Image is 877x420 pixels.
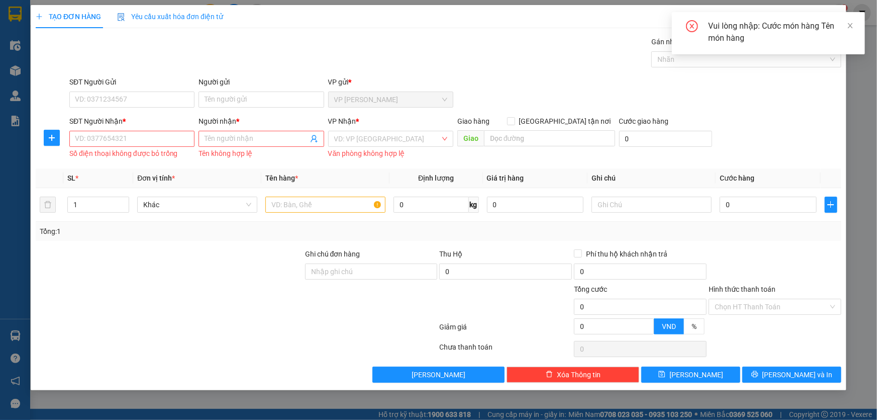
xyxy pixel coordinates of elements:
button: delete [40,197,56,213]
span: TẠO ĐƠN HÀNG [36,13,101,21]
input: 0 [487,197,584,213]
span: Phí thu hộ khách nhận trả [582,248,671,260]
li: Hotline: 0965551559 [94,37,420,50]
div: Chưa thanh toán [439,342,573,359]
div: Văn phòng không hợp lệ [328,148,453,159]
span: close-circle [686,20,698,34]
span: plus [36,13,43,20]
div: Tên không hợp lệ [199,148,324,159]
div: SĐT Người Nhận [69,116,194,127]
span: Cước hàng [720,174,754,182]
span: [PERSON_NAME] và In [762,369,833,380]
span: Đơn vị tính [137,174,175,182]
label: Hình thức thanh toán [709,285,775,293]
span: plus [825,201,837,209]
span: Giá trị hàng [487,174,524,182]
span: SL [67,174,75,182]
div: Giảm giá [439,321,573,339]
input: Ghi chú đơn hàng [305,264,438,280]
span: printer [751,371,758,379]
div: SĐT Người Gửi [69,76,194,88]
span: % [692,322,697,330]
span: Yêu cầu xuất hóa đơn điện tử [117,13,223,21]
span: kg [469,197,479,213]
span: Định lượng [418,174,454,182]
span: Xóa Thông tin [557,369,601,380]
label: Gán nhãn [651,38,682,46]
span: close [847,22,854,29]
span: Khác [143,197,251,212]
input: Ghi Chú [592,197,712,213]
div: Người gửi [199,76,324,88]
div: VP gửi [328,76,453,88]
button: save[PERSON_NAME] [641,367,740,383]
span: delete [546,371,553,379]
img: icon [117,13,125,21]
label: Cước giao hàng [619,117,669,125]
span: user-add [310,135,318,143]
div: Số điện thoại không được bỏ trống [69,148,194,159]
div: Vui lòng nhập: Cước món hàng Tên món hàng [708,20,853,44]
span: Giao [457,130,484,146]
button: plus [825,197,837,213]
span: [PERSON_NAME] [669,369,723,380]
span: [GEOGRAPHIC_DATA] tận nơi [515,116,615,127]
button: deleteXóa Thông tin [507,367,639,383]
div: Tổng: 1 [40,226,339,237]
label: Ghi chú đơn hàng [305,250,360,258]
div: Người nhận [199,116,324,127]
span: VP Thanh Xuân [334,92,447,107]
span: VP Nhận [328,117,356,125]
span: Tên hàng [265,174,298,182]
span: [PERSON_NAME] [412,369,465,380]
input: Dọc đường [484,130,615,146]
span: Tổng cước [574,285,607,293]
b: GỬI : VP [PERSON_NAME] [13,73,175,90]
button: [PERSON_NAME] [372,367,505,383]
span: VND [662,322,676,330]
button: Close [818,5,846,33]
span: save [658,371,665,379]
input: Cước giao hàng [619,131,712,147]
th: Ghi chú [588,169,716,188]
input: VD: Bàn, Ghế [265,197,385,213]
span: plus [44,134,59,142]
li: Số 378 [PERSON_NAME] ( trong nhà khách [GEOGRAPHIC_DATA]) [94,25,420,37]
span: Giao hàng [457,117,490,125]
button: printer[PERSON_NAME] và In [742,367,841,383]
button: plus [44,130,60,146]
span: Thu Hộ [439,250,462,258]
